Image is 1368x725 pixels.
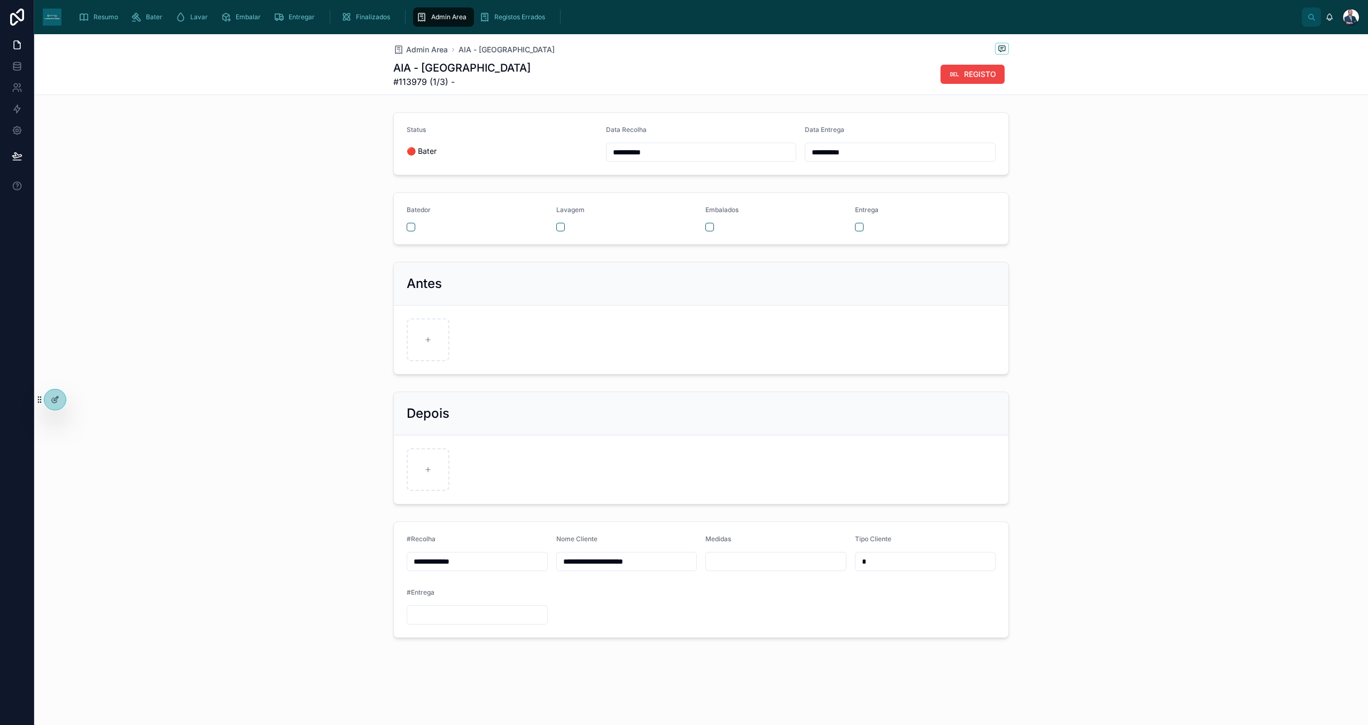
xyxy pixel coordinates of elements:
span: Lavagem [556,206,585,214]
span: Nome Cliente [556,535,597,543]
span: Lavar [190,13,208,21]
a: Embalar [217,7,268,27]
a: Finalizados [338,7,398,27]
span: #Recolha [407,535,436,543]
span: Data Recolha [606,126,647,134]
span: Embalados [705,206,739,214]
a: Lavar [172,7,215,27]
span: Registos Errados [494,13,545,21]
span: Admin Area [406,44,448,55]
button: REGISTO [941,65,1005,84]
a: Registos Errados [476,7,553,27]
a: AIA - [GEOGRAPHIC_DATA] [458,44,555,55]
a: Bater [128,7,170,27]
span: Batedor [407,206,431,214]
span: 🔴 Bater [407,146,597,157]
span: Admin Area [431,13,467,21]
span: Data Entrega [805,126,844,134]
h2: Depois [407,405,449,422]
h1: AIA - [GEOGRAPHIC_DATA] [393,60,531,75]
span: Entrega [855,206,879,214]
a: Admin Area [393,44,448,55]
span: Embalar [236,13,261,21]
span: REGISTO [964,69,996,80]
span: Tipo Cliente [855,535,891,543]
h2: Antes [407,275,442,292]
span: Medidas [705,535,731,543]
span: #Entrega [407,588,434,596]
span: Bater [146,13,162,21]
a: Entregar [270,7,322,27]
span: Finalizados [356,13,390,21]
img: App logo [43,9,61,26]
span: #113979 (1/3) - [393,75,531,88]
span: Status [407,126,426,134]
span: Resumo [94,13,118,21]
a: Resumo [75,7,126,27]
div: scrollable content [70,5,1302,29]
a: Admin Area [413,7,474,27]
span: Entregar [289,13,315,21]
